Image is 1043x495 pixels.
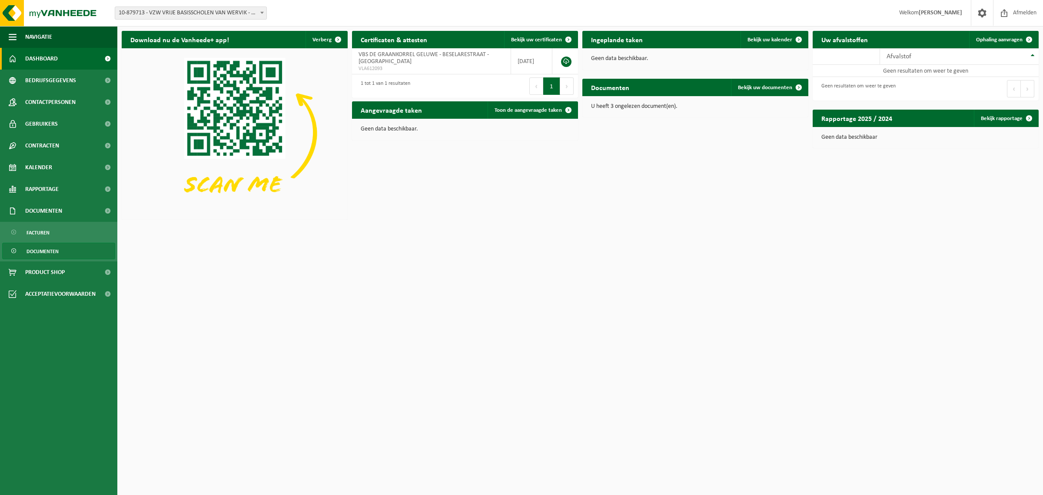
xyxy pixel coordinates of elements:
span: VBS DE GRAANKORREL GELUWE - BESELARESTRAAT - [GEOGRAPHIC_DATA] [359,51,489,65]
span: Navigatie [25,26,52,48]
h2: Aangevraagde taken [352,101,431,118]
span: Bekijk uw kalender [747,37,792,43]
span: Rapportage [25,178,59,200]
button: Next [560,77,574,95]
span: Toon de aangevraagde taken [495,107,562,113]
span: 10-879713 - VZW VRIJE BASISSCHOLEN VAN WERVIK - WERVIK [115,7,267,20]
button: Next [1021,80,1034,97]
h2: Documenten [582,79,638,96]
h2: Ingeplande taken [582,31,651,48]
td: [DATE] [511,48,552,74]
a: Bekijk rapportage [974,110,1038,127]
span: Facturen [27,224,50,241]
span: VLA612093 [359,65,504,72]
strong: [PERSON_NAME] [919,10,962,16]
a: Facturen [2,224,115,241]
span: Product Shop [25,261,65,283]
img: Download de VHEPlus App [122,48,348,218]
p: Geen data beschikbaar [821,134,1030,140]
span: Verberg [312,37,332,43]
a: Bekijk uw documenten [731,79,807,96]
span: Acceptatievoorwaarden [25,283,96,305]
button: 1 [543,77,560,95]
span: Ophaling aanvragen [976,37,1023,43]
a: Bekijk uw certificaten [504,31,577,48]
button: Previous [1007,80,1021,97]
span: Documenten [25,200,62,222]
button: Previous [529,77,543,95]
td: Geen resultaten om weer te geven [813,65,1039,77]
a: Bekijk uw kalender [741,31,807,48]
span: Bedrijfsgegevens [25,70,76,91]
span: Contracten [25,135,59,157]
span: 10-879713 - VZW VRIJE BASISSCHOLEN VAN WERVIK - WERVIK [115,7,266,19]
div: 1 tot 1 van 1 resultaten [356,77,410,96]
p: Geen data beschikbaar. [591,56,800,62]
a: Ophaling aanvragen [969,31,1038,48]
h2: Rapportage 2025 / 2024 [813,110,901,127]
a: Documenten [2,243,115,259]
h2: Download nu de Vanheede+ app! [122,31,238,48]
p: U heeft 3 ongelezen document(en). [591,104,800,110]
span: Bekijk uw documenten [738,85,792,90]
h2: Uw afvalstoffen [813,31,877,48]
span: Documenten [27,243,59,260]
div: Geen resultaten om weer te geven [817,79,896,98]
span: Dashboard [25,48,58,70]
span: Afvalstof [887,53,911,60]
a: Toon de aangevraagde taken [488,101,577,119]
span: Kalender [25,157,52,178]
span: Contactpersonen [25,91,76,113]
h2: Certificaten & attesten [352,31,436,48]
p: Geen data beschikbaar. [361,126,569,132]
span: Gebruikers [25,113,58,135]
span: Bekijk uw certificaten [511,37,562,43]
button: Verberg [306,31,347,48]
